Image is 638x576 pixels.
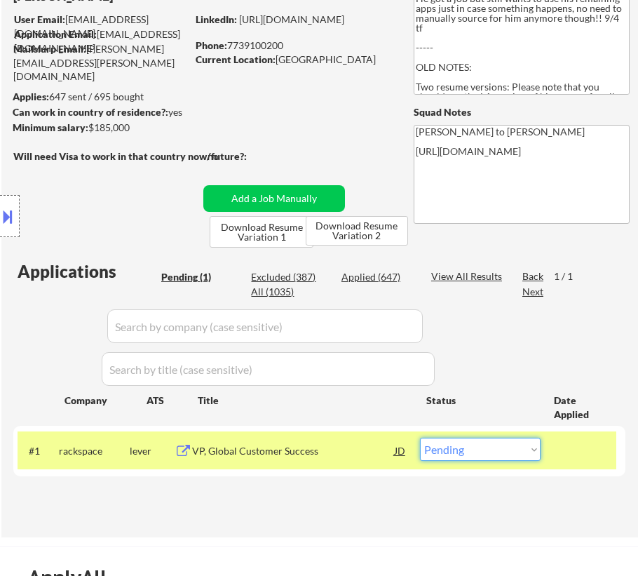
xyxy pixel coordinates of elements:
div: Status [426,387,534,413]
strong: Application Email: [14,28,97,40]
div: [PERSON_NAME][EMAIL_ADDRESS][PERSON_NAME][DOMAIN_NAME] [13,42,223,83]
div: [EMAIL_ADDRESS][DOMAIN_NAME] [14,13,224,40]
a: [URL][DOMAIN_NAME] [239,13,344,25]
div: ATS [147,394,198,408]
button: Download Resume Variation 2 [306,216,408,246]
div: lever [130,444,174,458]
div: Company [65,394,147,408]
strong: LinkedIn: [196,13,237,25]
div: Excluded (387) [251,270,321,284]
div: All (1035) [251,285,321,299]
div: Applied (647) [341,270,412,284]
div: [EMAIL_ADDRESS][DOMAIN_NAME] [14,27,224,55]
input: Search by company (case sensitive) [107,309,423,343]
div: JD [393,438,407,463]
div: 1 / 1 [554,269,586,283]
div: [GEOGRAPHIC_DATA] [196,53,394,67]
button: Download Resume Variation 1 [210,216,313,248]
div: Title [198,394,413,408]
div: Next [522,285,545,299]
div: rackspace [59,444,130,458]
div: Date Applied [554,394,609,421]
div: View All Results [431,269,506,283]
div: Squad Notes [414,105,630,119]
div: VP, Global Customer Success [192,444,395,458]
div: Back [522,269,545,283]
strong: Current Location: [196,53,276,65]
strong: Phone: [196,39,227,51]
strong: User Email: [14,13,65,25]
strong: Mailslurp Email: [13,43,86,55]
div: 7739100200 [196,39,394,53]
button: Add a Job Manually [203,185,345,212]
input: Search by title (case sensitive) [102,352,435,386]
div: #1 [29,444,48,458]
